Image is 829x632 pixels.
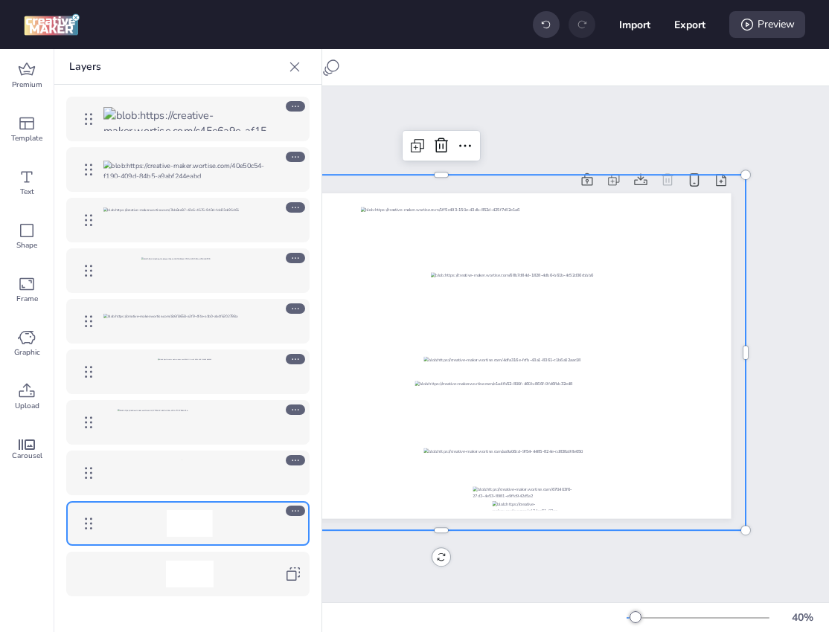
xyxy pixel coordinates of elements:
[14,346,40,358] span: Graphic
[69,49,283,85] p: Layers
[729,11,805,38] div: Preview
[12,450,42,462] span: Carousel
[15,400,39,412] span: Upload
[20,186,34,198] span: Text
[619,9,650,40] button: Import
[153,172,570,188] div: Page 1
[16,239,37,251] span: Shape
[66,451,310,495] div: blob:https://creative-maker.wortise.com/6e3e8eab-7ec2-4563-a29a-4c0fc5d5902b
[674,9,705,40] button: Export
[16,293,38,305] span: Frame
[784,610,820,625] div: 40 %
[11,132,42,144] span: Template
[66,349,310,394] div: blob:https://creative-maker.wortise.com/f9d7477d-eee8-40d5-a387-85d48fc8b6b9
[24,13,80,36] img: logo Creative Maker
[12,79,42,91] span: Premium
